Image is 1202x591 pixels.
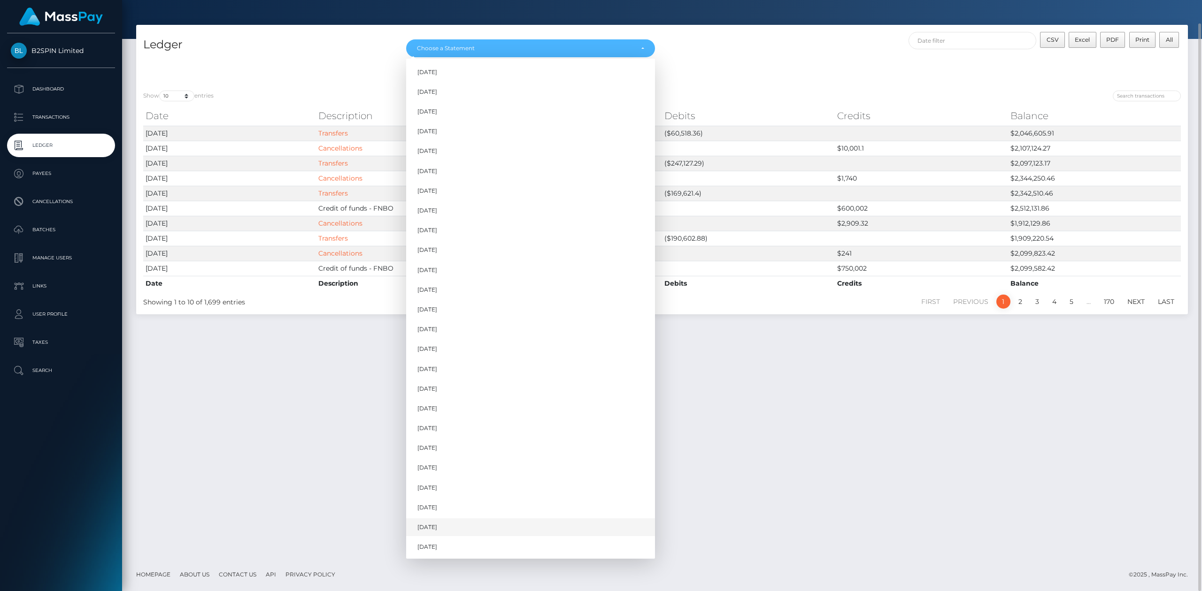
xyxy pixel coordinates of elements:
button: Choose a Statement [406,39,655,57]
span: [DATE] [417,147,437,156]
a: Transactions [7,106,115,129]
div: Choose a Statement [417,45,633,52]
td: $2,107,124.27 [1008,141,1181,156]
th: Date [143,276,316,291]
input: Search transactions [1113,91,1181,101]
a: Search [7,359,115,382]
a: Cancellations [7,190,115,213]
span: [DATE] [417,226,437,235]
span: [DATE] [417,167,437,175]
td: Credit of funds - FNBO [316,261,489,276]
span: All [1166,36,1173,43]
th: Debits [662,106,835,125]
span: [DATE] [417,68,437,76]
a: Cancellations [318,219,362,227]
span: [DATE] [417,424,437,432]
a: Dashboard [7,77,115,101]
td: $1,909,220.54 [1008,231,1181,246]
a: Next [1122,295,1150,309]
span: [DATE] [417,464,437,472]
th: Balance [1008,276,1181,291]
td: [DATE] [143,261,316,276]
a: Links [7,274,115,298]
span: [DATE] [417,325,437,333]
th: Debits [662,276,835,291]
td: [DATE] [143,216,316,231]
p: User Profile [11,307,111,321]
button: CSV [1040,32,1065,48]
a: Last [1153,295,1179,309]
a: Contact Us [215,567,260,582]
span: [DATE] [417,385,437,393]
span: [DATE] [417,266,437,274]
a: Transfers [318,234,348,242]
td: [DATE] [143,156,316,171]
p: Ledger [11,138,111,152]
p: Transactions [11,110,111,124]
a: Transfers [318,129,348,137]
div: Showing 1 to 10 of 1,699 entries [143,294,567,307]
p: Batches [11,223,111,237]
a: 1 [996,295,1010,309]
span: [DATE] [417,345,437,354]
td: $1,740 [835,171,1008,186]
span: [DATE] [417,286,437,294]
td: [DATE] [143,231,316,246]
img: MassPay Logo [19,8,103,26]
th: Credits [835,106,1008,125]
td: $2,344,250.46 [1008,171,1181,186]
a: Payees [7,162,115,185]
a: 3 [1030,295,1044,309]
input: Date filter [909,32,1037,49]
a: Taxes [7,331,115,354]
td: ($169,621.4) [662,186,835,201]
span: [DATE] [417,523,437,531]
td: [DATE] [143,126,316,141]
a: Cancellations [318,144,362,152]
span: B2SPIN Limited [7,46,115,55]
td: $2,099,582.42 [1008,261,1181,276]
td: [DATE] [143,171,316,186]
a: Cancellations [318,249,362,258]
span: [DATE] [417,206,437,215]
td: $1,912,129.86 [1008,216,1181,231]
button: Print [1129,32,1156,48]
span: [DATE] [417,187,437,195]
a: 4 [1047,295,1062,309]
td: [DATE] [143,186,316,201]
a: 5 [1064,295,1079,309]
a: Cancellations [318,174,362,182]
p: Payees [11,167,111,181]
span: [DATE] [417,484,437,492]
td: $241 [835,246,1008,261]
td: ($247,127.29) [662,156,835,171]
span: [DATE] [417,127,437,136]
td: $2,909.32 [835,216,1008,231]
p: Taxes [11,335,111,349]
p: Manage Users [11,251,111,265]
button: PDF [1100,32,1125,48]
button: All [1159,32,1179,48]
p: Dashboard [11,82,111,96]
label: Show entries [143,91,214,101]
a: Transfers [318,159,348,167]
span: [DATE] [417,365,437,373]
div: Split Transaction Fees [136,59,837,68]
span: [DATE] [417,305,437,314]
td: $600,002 [835,201,1008,216]
a: Manage Users [7,246,115,270]
span: Excel [1075,36,1090,43]
td: $10,001.1 [835,141,1008,156]
a: Ledger [7,134,115,157]
a: User Profile [7,303,115,326]
span: [DATE] [417,503,437,512]
span: [DATE] [417,88,437,96]
th: Date [143,106,316,125]
span: PDF [1106,36,1119,43]
td: $2,342,510.46 [1008,186,1181,201]
span: Print [1135,36,1149,43]
th: Balance [1008,106,1181,125]
a: 170 [1099,295,1119,309]
p: Search [11,364,111,378]
h4: Ledger [143,37,392,53]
